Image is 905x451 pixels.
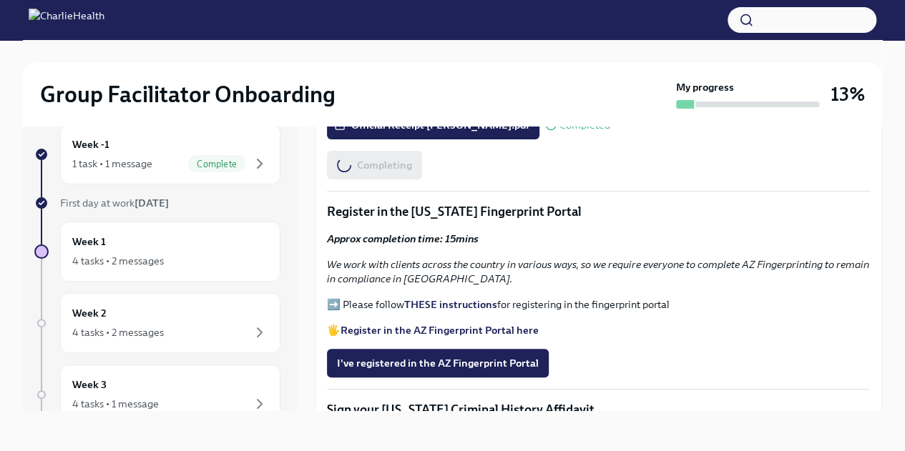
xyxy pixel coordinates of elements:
[72,397,159,411] div: 4 tasks • 1 message
[29,9,104,31] img: CharlieHealth
[337,356,539,370] span: I've registered in the AZ Fingerprint Portal
[34,222,280,282] a: Week 14 tasks • 2 messages
[327,401,870,418] p: Sign your [US_STATE] Criminal History Affidavit
[327,232,479,245] strong: Approx completion time: 15mins
[559,120,610,131] span: Completed
[72,305,107,321] h6: Week 2
[327,203,870,220] p: Register in the [US_STATE] Fingerprint Portal
[327,297,870,312] p: ➡️ Please follow for registering in the fingerprint portal
[327,349,549,377] button: I've registered in the AZ Fingerprint Portal
[72,377,107,392] h6: Week 3
[327,258,869,285] em: We work with clients across the country in various ways, so we require everyone to complete AZ Fi...
[404,298,497,311] a: THESE instructions
[72,254,164,268] div: 4 tasks • 2 messages
[134,197,169,209] strong: [DATE]
[72,157,152,171] div: 1 task • 1 message
[188,159,245,169] span: Complete
[72,234,106,249] h6: Week 1
[34,365,280,425] a: Week 34 tasks • 1 message
[34,293,280,353] a: Week 24 tasks • 2 messages
[40,80,336,109] h2: Group Facilitator Onboarding
[34,196,280,210] a: First day at work[DATE]
[60,197,169,209] span: First day at work
[72,325,164,340] div: 4 tasks • 2 messages
[327,323,870,337] p: 🖐️
[676,80,734,94] strong: My progress
[34,124,280,184] a: Week -11 task • 1 messageComplete
[72,137,109,152] h6: Week -1
[831,81,865,107] h3: 13%
[341,324,539,337] a: Register in the AZ Fingerprint Portal here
